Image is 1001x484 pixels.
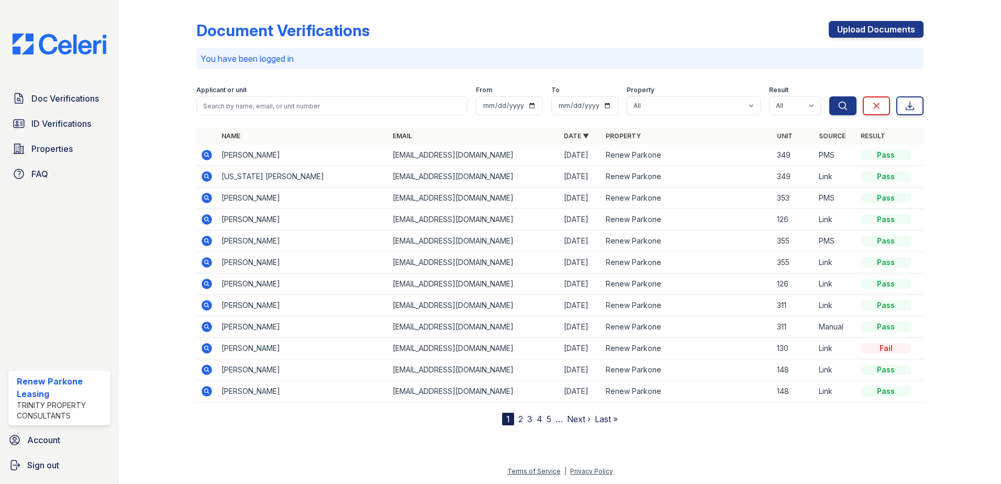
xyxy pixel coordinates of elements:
td: 148 [773,359,815,381]
td: 311 [773,295,815,316]
div: Pass [861,257,911,268]
td: Renew Parkone [602,338,773,359]
a: Account [4,430,115,450]
td: Link [815,359,857,381]
span: Properties [31,142,73,155]
td: Link [815,338,857,359]
td: [EMAIL_ADDRESS][DOMAIN_NAME] [388,273,560,295]
a: Sign out [4,455,115,476]
td: [DATE] [560,209,602,230]
td: [PERSON_NAME] [217,359,388,381]
a: Properties [8,138,110,159]
td: Renew Parkone [602,230,773,252]
td: 349 [773,166,815,188]
label: From [476,86,492,94]
td: [EMAIL_ADDRESS][DOMAIN_NAME] [388,188,560,209]
td: Link [815,381,857,402]
td: [DATE] [560,316,602,338]
td: Link [815,252,857,273]
td: Renew Parkone [602,209,773,230]
td: Link [815,166,857,188]
span: Account [27,434,60,446]
a: Upload Documents [829,21,924,38]
a: 4 [537,414,542,424]
td: [PERSON_NAME] [217,273,388,295]
td: [EMAIL_ADDRESS][DOMAIN_NAME] [388,359,560,381]
td: [DATE] [560,295,602,316]
td: Renew Parkone [602,252,773,273]
a: Date ▼ [564,132,589,140]
td: Renew Parkone [602,145,773,166]
a: Source [819,132,846,140]
td: [EMAIL_ADDRESS][DOMAIN_NAME] [388,381,560,402]
span: ID Verifications [31,117,91,130]
a: 2 [518,414,523,424]
td: [DATE] [560,188,602,209]
td: [DATE] [560,359,602,381]
td: [DATE] [560,145,602,166]
a: Last » [595,414,618,424]
label: Result [769,86,788,94]
td: PMS [815,188,857,209]
td: [EMAIL_ADDRESS][DOMAIN_NAME] [388,338,560,359]
td: Renew Parkone [602,316,773,338]
td: 126 [773,209,815,230]
td: [DATE] [560,381,602,402]
td: 311 [773,316,815,338]
a: Result [861,132,885,140]
div: | [564,467,566,475]
div: 1 [502,413,514,425]
td: [EMAIL_ADDRESS][DOMAIN_NAME] [388,295,560,316]
div: Pass [861,193,911,203]
td: [DATE] [560,273,602,295]
div: Renew Parkone Leasing [17,375,106,400]
a: Unit [777,132,793,140]
a: Email [393,132,412,140]
a: FAQ [8,163,110,184]
p: You have been logged in [201,52,919,65]
td: [PERSON_NAME] [217,295,388,316]
a: Doc Verifications [8,88,110,109]
div: Fail [861,343,911,354]
div: Pass [861,236,911,246]
td: Renew Parkone [602,166,773,188]
div: Pass [861,386,911,397]
td: Renew Parkone [602,381,773,402]
td: Renew Parkone [602,273,773,295]
a: Name [221,132,240,140]
td: 349 [773,145,815,166]
label: To [551,86,560,94]
a: Property [606,132,641,140]
td: [DATE] [560,338,602,359]
td: PMS [815,230,857,252]
td: [PERSON_NAME] [217,230,388,252]
td: [EMAIL_ADDRESS][DOMAIN_NAME] [388,166,560,188]
td: [EMAIL_ADDRESS][DOMAIN_NAME] [388,209,560,230]
a: Privacy Policy [570,467,613,475]
div: Pass [861,322,911,332]
div: Pass [861,365,911,375]
div: Trinity Property Consultants [17,400,106,421]
td: [EMAIL_ADDRESS][DOMAIN_NAME] [388,316,560,338]
td: [PERSON_NAME] [217,188,388,209]
td: PMS [815,145,857,166]
td: [DATE] [560,166,602,188]
td: Link [815,209,857,230]
td: [PERSON_NAME] [217,209,388,230]
span: Sign out [27,459,59,471]
div: Pass [861,171,911,182]
div: Pass [861,300,911,311]
td: 148 [773,381,815,402]
td: [EMAIL_ADDRESS][DOMAIN_NAME] [388,145,560,166]
td: [EMAIL_ADDRESS][DOMAIN_NAME] [388,252,560,273]
td: [DATE] [560,230,602,252]
td: [PERSON_NAME] [217,381,388,402]
td: [PERSON_NAME] [217,316,388,338]
a: ID Verifications [8,113,110,134]
td: Link [815,273,857,295]
span: … [555,413,563,425]
input: Search by name, email, or unit number [196,96,468,115]
td: Renew Parkone [602,295,773,316]
td: Renew Parkone [602,359,773,381]
td: 355 [773,252,815,273]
